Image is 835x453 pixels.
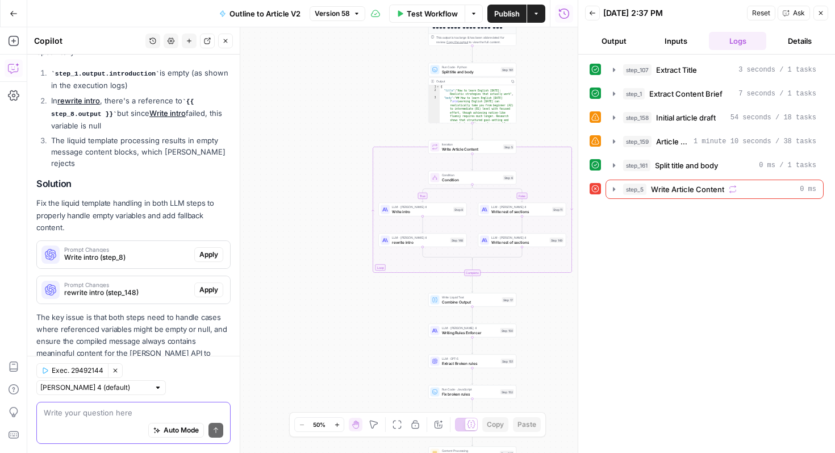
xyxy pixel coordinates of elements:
span: Run Code · Python [442,65,499,69]
span: 0 ms / 1 tasks [759,160,816,171]
span: Write rest of sections [491,209,550,214]
g: Edge from step_144 to step_147 [471,430,473,446]
div: LLM · [PERSON_NAME] 4rewrite introStep 148 [379,234,467,247]
span: Write Liquid Text [442,295,500,300]
button: 0 ms [606,180,823,198]
h2: Solution [36,178,231,189]
p: Fix the liquid template handling in both LLM steps to properly handle empty variables and add fal... [36,197,231,233]
div: Step 17 [502,297,514,302]
span: step_1 [623,88,645,99]
button: Inputs [647,32,704,50]
div: Complete [464,270,481,276]
button: Publish [487,5,527,23]
a: Write intro [149,109,186,118]
span: 7 seconds / 1 tasks [738,89,816,99]
div: LLM · [PERSON_NAME] 4Writing Rules EnforcerStep 150 [428,324,516,338]
button: 0 ms / 1 tasks [606,156,823,174]
button: Logs [709,32,766,50]
span: Publish [494,8,520,19]
span: Extract Title [656,64,697,76]
span: step_5 [623,184,646,195]
span: LLM · [PERSON_NAME] 4 [392,205,451,209]
span: 54 seconds / 18 tasks [730,113,816,123]
span: Content Processing [442,448,498,453]
div: Step 150 [500,328,514,333]
button: Apply [194,282,223,297]
span: Fix broken rules [442,391,498,397]
span: Condition [442,173,501,177]
a: rewrite intro [57,96,100,105]
span: Auto Mode [164,425,199,435]
button: Output [585,32,642,50]
code: {{ step_8.output }} [51,98,194,118]
div: Complete [428,270,516,276]
g: Edge from step_152 to step_144 [471,399,473,415]
div: LLM · [PERSON_NAME] 4Write rest of sectionsStep 11 [478,203,566,217]
span: LLM · [PERSON_NAME] 4 [491,235,548,240]
g: Edge from step_5-iteration-end to step_17 [471,276,473,293]
span: Write rest of sections [491,239,548,245]
button: 7 seconds / 1 tasks [606,85,823,103]
div: LLM · GPT-5Extract Broken rulesStep 151 [428,355,516,368]
span: Write intro (step_8) [64,252,190,263]
div: 2 [429,89,440,96]
span: Copy the output [446,40,468,44]
button: Apply [194,247,223,262]
g: Edge from step_8 to step_148 [422,217,424,233]
button: Exec. 29492144 [36,363,108,378]
button: Ask [778,6,810,20]
div: Step 152 [500,389,514,394]
span: Write Article Content [442,146,501,152]
g: Edge from step_6 to step_11 [473,185,523,202]
div: Step 5 [503,144,514,149]
div: ConditionConditionStep 6 [428,171,516,185]
span: 3 seconds / 1 tasks [738,65,816,75]
span: Reset [752,8,770,18]
g: Edge from step_5 to step_6 [471,154,473,171]
div: Output [436,79,508,84]
span: Paste [517,419,536,430]
span: 50% [313,420,325,429]
span: step_107 [623,64,652,76]
span: Exec. 29492144 [52,365,103,376]
span: Prompt Changes [64,282,190,288]
div: Write Liquid TextCombine OutputStep 17 [428,293,516,307]
button: Outline to Article V2 [212,5,307,23]
span: LLM · [PERSON_NAME] 4 [442,326,498,330]
span: Split title and body [655,160,718,171]
div: Step 8 [453,207,464,212]
g: Edge from step_161 to step_5 [471,123,473,140]
span: step_158 [623,112,652,123]
span: 1 minute 10 seconds / 38 tasks [694,136,816,147]
span: Apply [199,285,218,295]
li: The liquid template processing results in empty message content blocks, which [PERSON_NAME] rejects [48,135,231,169]
div: LLM · [PERSON_NAME] 4Write rest of sectionsStep 149 [478,234,566,247]
span: Write intro [392,209,451,214]
span: Toggle code folding, rows 1 through 4 [436,85,440,89]
button: Reset [747,6,775,20]
div: This output is too large & has been abbreviated for review. to view the full content. [436,35,514,44]
span: LLM · [PERSON_NAME] 4 [392,235,448,240]
div: 1 [429,85,440,89]
span: Iteration [442,142,501,147]
span: LLM · GPT-5 [442,356,499,361]
span: Ask [793,8,805,18]
g: Edge from step_151 to step_152 [471,368,473,385]
button: 54 seconds / 18 tasks [606,109,823,127]
div: Run Code · PythonSplit title and bodyStep 161Output{ "title":"How to learn English [DATE]: Realis... [428,63,516,123]
span: Test Workflow [407,8,458,19]
span: LLM · [PERSON_NAME] 4 [491,205,550,209]
g: Edge from step_148 to step_6-conditional-end [423,247,473,260]
g: Edge from step_149 to step_6-conditional-end [473,247,523,260]
div: Copilot [34,35,142,47]
button: Paste [513,417,541,432]
g: Edge from step_6 to step_8 [422,185,473,202]
div: LoopIterationWrite Article ContentStep 5 [428,140,516,154]
li: In , there's a reference to but since failed, this variable is null [48,95,231,131]
p: The key issue is that both steps need to handle cases where referenced variables might be empty o... [36,311,231,372]
span: Writing Rules Enforcer [442,330,498,335]
input: Claude Sonnet 4 (default) [40,382,149,393]
code: step_1.output.introduction [51,70,160,77]
span: Condition [442,177,501,182]
div: Run Code · JavaScriptFix broken rulesStep 152 [428,385,516,399]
